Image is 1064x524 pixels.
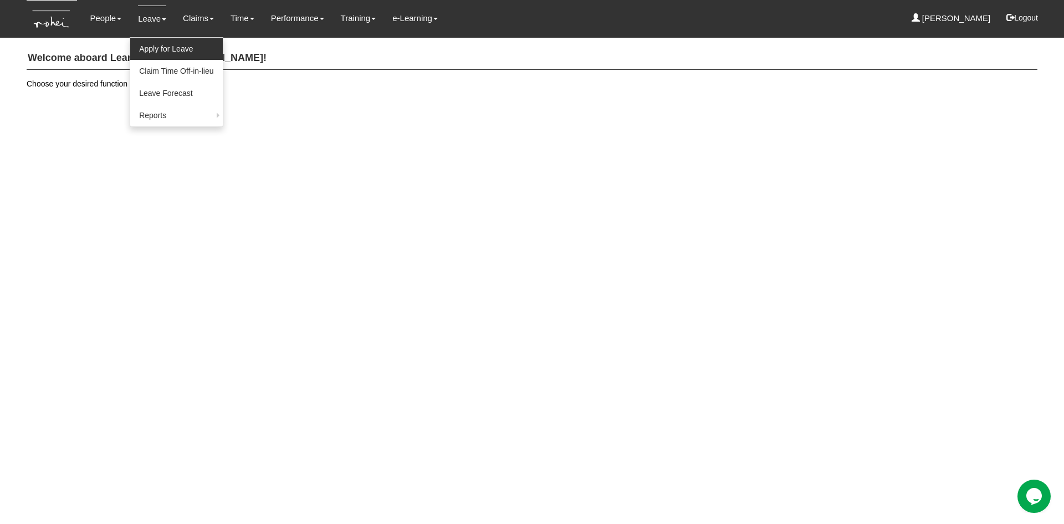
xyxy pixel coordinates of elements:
[231,6,254,31] a: Time
[912,6,991,31] a: [PERSON_NAME]
[27,47,1037,70] h4: Welcome aboard Learn Anchor, [PERSON_NAME]!
[27,1,77,38] img: KTs7HI1dOZG7tu7pUkOpGGQAiEQAiEQAj0IhBB1wtXDg6BEAiBEAiBEAiB4RGIoBtemSRFIRACIRACIRACIdCLQARdL1w5OAR...
[138,6,166,32] a: Leave
[341,6,376,31] a: Training
[183,6,214,31] a: Claims
[27,78,1037,89] p: Choose your desired function from the menu above.
[392,6,438,31] a: e-Learning
[999,4,1046,31] button: Logout
[130,38,222,60] a: Apply for Leave
[130,60,222,82] a: Claim Time Off-in-lieu
[1017,480,1053,513] iframe: chat widget
[271,6,324,31] a: Performance
[130,104,222,126] a: Reports
[130,82,222,104] a: Leave Forecast
[90,6,121,31] a: People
